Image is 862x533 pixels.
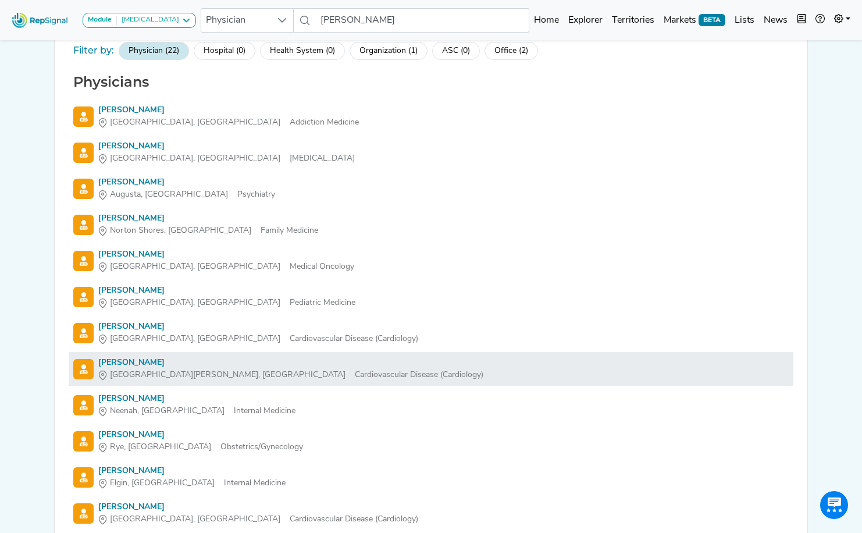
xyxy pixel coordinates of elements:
div: Pediatric Medicine [98,297,355,309]
a: Lists [730,9,759,32]
img: Physician Search Icon [73,179,94,199]
span: [GEOGRAPHIC_DATA], [GEOGRAPHIC_DATA] [110,297,280,309]
span: Norton Shores, [GEOGRAPHIC_DATA] [110,225,251,237]
div: [PERSON_NAME] [98,393,295,405]
a: [PERSON_NAME]Neenah, [GEOGRAPHIC_DATA]Internal Medicine [73,393,789,417]
div: [PERSON_NAME] [98,212,318,225]
a: Home [529,9,564,32]
a: [PERSON_NAME][GEOGRAPHIC_DATA][PERSON_NAME], [GEOGRAPHIC_DATA]Cardiovascular Disease (Cardiology) [73,357,789,381]
div: [PERSON_NAME] [98,140,355,152]
img: Physician Search Icon [73,287,94,307]
img: Physician Search Icon [73,106,94,127]
a: [PERSON_NAME][GEOGRAPHIC_DATA], [GEOGRAPHIC_DATA]Cardiovascular Disease (Cardiology) [73,501,789,525]
span: [GEOGRAPHIC_DATA][PERSON_NAME], [GEOGRAPHIC_DATA] [110,369,345,381]
div: [PERSON_NAME] [98,357,483,369]
span: Rye, [GEOGRAPHIC_DATA] [110,441,211,453]
img: Physician Search Icon [73,143,94,163]
span: Elgin, [GEOGRAPHIC_DATA] [110,477,215,489]
a: News [759,9,792,32]
div: Filter by: [73,44,114,58]
a: [PERSON_NAME][GEOGRAPHIC_DATA], [GEOGRAPHIC_DATA][MEDICAL_DATA] [73,140,789,165]
a: [PERSON_NAME]Augusta, [GEOGRAPHIC_DATA]Psychiatry [73,176,789,201]
span: Neenah, [GEOGRAPHIC_DATA] [110,405,225,417]
img: Physician Search Icon [73,359,94,379]
div: [MEDICAL_DATA] [117,16,179,25]
div: Addiction Medicine [98,116,359,129]
button: Intel Book [792,9,811,32]
a: Explorer [564,9,607,32]
input: Search a physician [316,8,530,33]
div: [PERSON_NAME] [98,248,354,261]
strong: Module [88,16,112,23]
div: Cardiovascular Disease (Cardiology) [98,513,418,525]
div: [PERSON_NAME] [98,104,359,116]
div: Internal Medicine [98,477,286,489]
div: Organization (1) [350,42,428,60]
div: Family Medicine [98,225,318,237]
div: [MEDICAL_DATA] [98,152,355,165]
div: Internal Medicine [98,405,295,417]
div: Cardiovascular Disease (Cardiology) [98,333,418,345]
div: Physician (22) [119,42,189,60]
div: Obstetrics/Gynecology [98,441,303,453]
div: [PERSON_NAME] [98,285,355,297]
div: Hospital (0) [194,42,255,60]
div: [PERSON_NAME] [98,429,303,441]
div: [PERSON_NAME] [98,465,286,477]
a: [PERSON_NAME]Rye, [GEOGRAPHIC_DATA]Obstetrics/Gynecology [73,429,789,453]
button: Module[MEDICAL_DATA] [83,13,196,28]
img: Physician Search Icon [73,503,94,524]
a: [PERSON_NAME][GEOGRAPHIC_DATA], [GEOGRAPHIC_DATA]Cardiovascular Disease (Cardiology) [73,321,789,345]
span: [GEOGRAPHIC_DATA], [GEOGRAPHIC_DATA] [110,261,280,273]
span: [GEOGRAPHIC_DATA], [GEOGRAPHIC_DATA] [110,513,280,525]
a: [PERSON_NAME][GEOGRAPHIC_DATA], [GEOGRAPHIC_DATA]Medical Oncology [73,248,789,273]
div: Health System (0) [260,42,345,60]
img: Physician Search Icon [73,467,94,488]
span: [GEOGRAPHIC_DATA], [GEOGRAPHIC_DATA] [110,116,280,129]
a: [PERSON_NAME]Norton Shores, [GEOGRAPHIC_DATA]Family Medicine [73,212,789,237]
a: [PERSON_NAME][GEOGRAPHIC_DATA], [GEOGRAPHIC_DATA]Pediatric Medicine [73,285,789,309]
a: [PERSON_NAME][GEOGRAPHIC_DATA], [GEOGRAPHIC_DATA]Addiction Medicine [73,104,789,129]
span: Augusta, [GEOGRAPHIC_DATA] [110,189,228,201]
a: Territories [607,9,659,32]
span: BETA [699,14,725,26]
img: Physician Search Icon [73,215,94,235]
img: Physician Search Icon [73,395,94,415]
div: [PERSON_NAME] [98,321,418,333]
span: [GEOGRAPHIC_DATA], [GEOGRAPHIC_DATA] [110,333,280,345]
div: Medical Oncology [98,261,354,273]
span: [GEOGRAPHIC_DATA], [GEOGRAPHIC_DATA] [110,152,280,165]
a: [PERSON_NAME]Elgin, [GEOGRAPHIC_DATA]Internal Medicine [73,465,789,489]
h2: Physicians [69,74,793,91]
div: [PERSON_NAME] [98,176,275,189]
img: Physician Search Icon [73,431,94,452]
img: Physician Search Icon [73,251,94,271]
div: [PERSON_NAME] [98,501,418,513]
div: ASC (0) [432,42,480,60]
span: Physician [201,9,271,32]
a: MarketsBETA [659,9,730,32]
div: Cardiovascular Disease (Cardiology) [98,369,483,381]
div: Psychiatry [98,189,275,201]
img: Physician Search Icon [73,323,94,343]
div: Office (2) [485,42,538,60]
